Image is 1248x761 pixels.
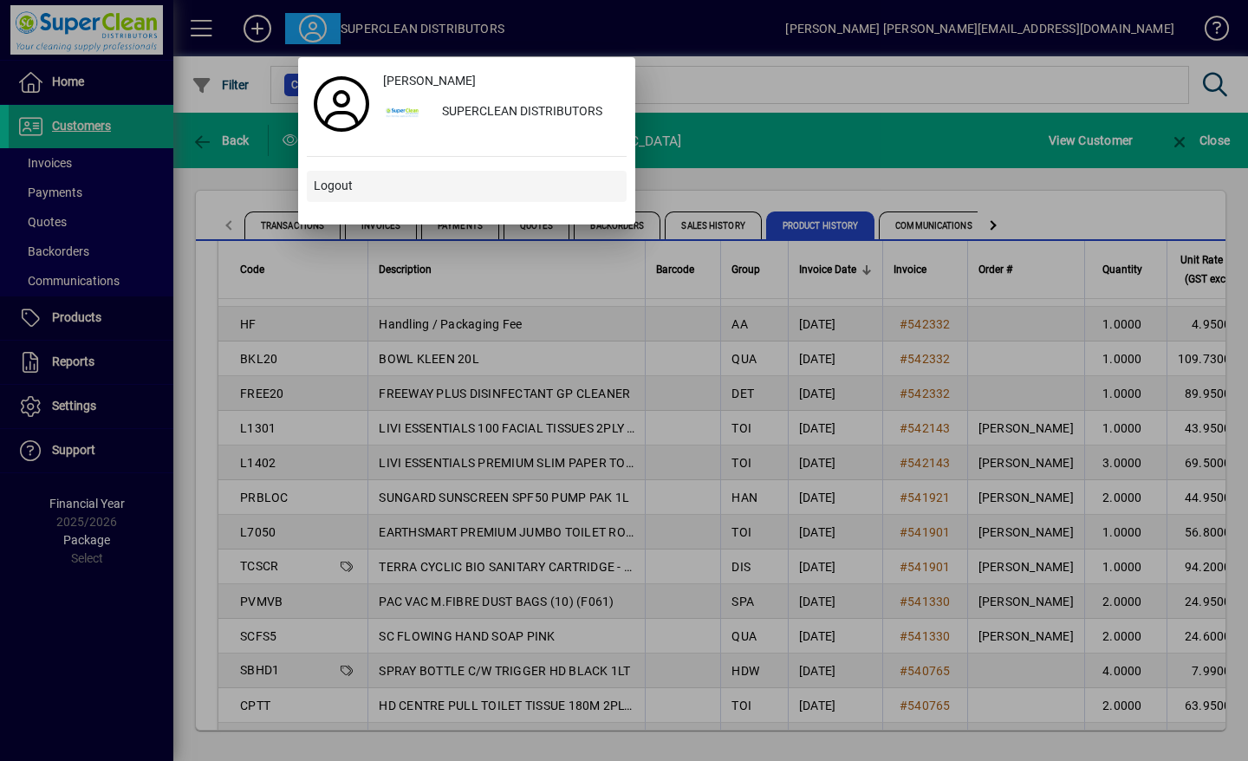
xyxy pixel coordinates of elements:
span: [PERSON_NAME] [383,72,476,90]
a: Profile [307,88,376,120]
div: SUPERCLEAN DISTRIBUTORS [428,97,627,128]
button: Logout [307,171,627,202]
span: Logout [314,177,353,195]
a: [PERSON_NAME] [376,66,627,97]
button: SUPERCLEAN DISTRIBUTORS [376,97,627,128]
